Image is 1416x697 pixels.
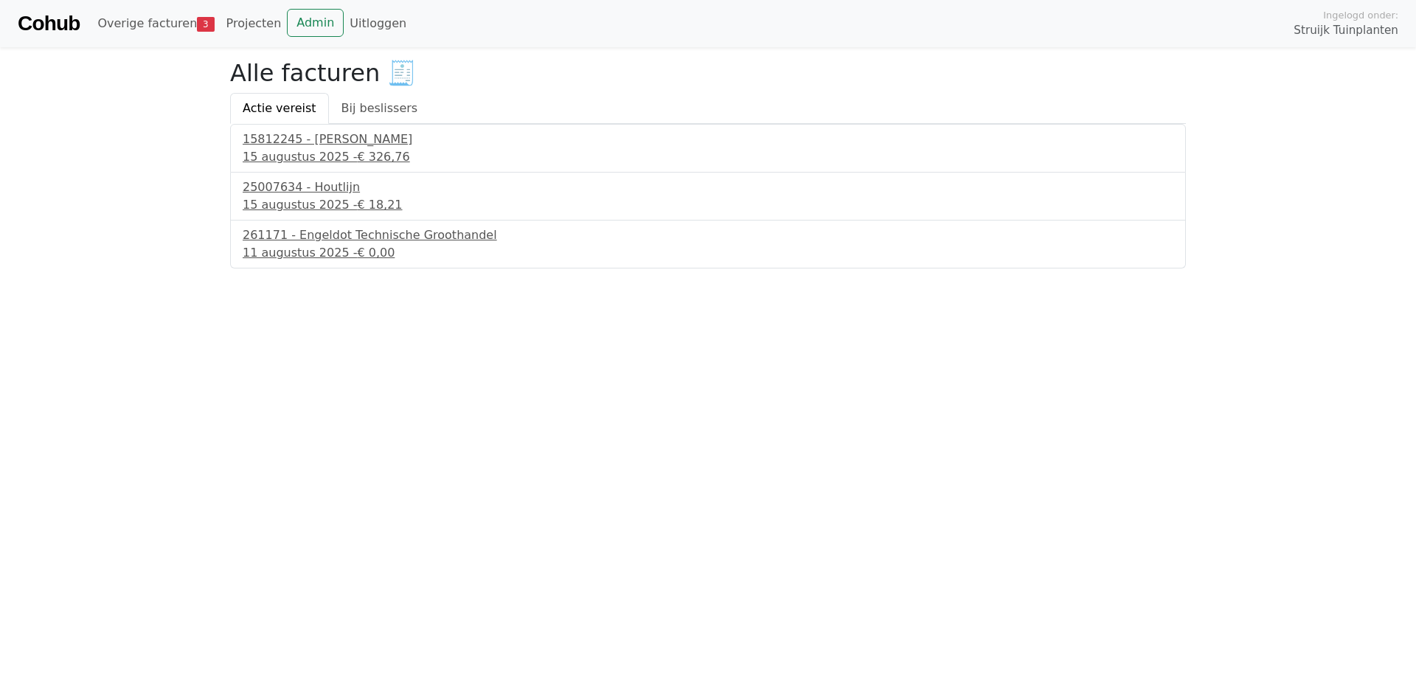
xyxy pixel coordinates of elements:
[287,9,344,37] a: Admin
[243,178,1173,196] div: 25007634 - Houtlijn
[243,226,1173,244] div: 261171 - Engeldot Technische Groothandel
[243,226,1173,262] a: 261171 - Engeldot Technische Groothandel11 augustus 2025 -€ 0,00
[357,150,409,164] span: € 326,76
[357,198,402,212] span: € 18,21
[230,93,329,124] a: Actie vereist
[1323,8,1398,22] span: Ingelogd onder:
[243,196,1173,214] div: 15 augustus 2025 -
[243,131,1173,166] a: 15812245 - [PERSON_NAME]15 augustus 2025 -€ 326,76
[221,9,288,38] a: Projecten
[329,93,431,124] a: Bij beslissers
[1294,22,1398,39] span: Struijk Tuinplanten
[230,59,1186,87] h2: Alle facturen 🧾
[243,244,1173,262] div: 11 augustus 2025 -
[243,131,1173,148] div: 15812245 - [PERSON_NAME]
[357,246,395,260] span: € 0,00
[344,9,412,38] a: Uitloggen
[18,6,80,41] a: Cohub
[91,9,220,38] a: Overige facturen3
[197,17,214,32] span: 3
[243,178,1173,214] a: 25007634 - Houtlijn15 augustus 2025 -€ 18,21
[243,148,1173,166] div: 15 augustus 2025 -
